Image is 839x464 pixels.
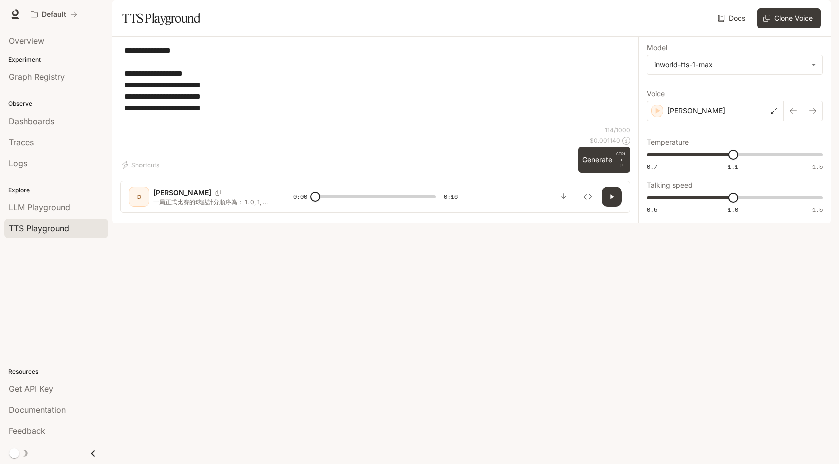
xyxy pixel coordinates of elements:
[444,192,458,202] span: 0:16
[647,55,822,74] div: inworld-tts-1-max
[654,60,806,70] div: inworld-tts-1-max
[153,188,211,198] p: [PERSON_NAME]
[667,106,725,116] p: [PERSON_NAME]
[578,187,598,207] button: Inspect
[605,126,630,134] p: 114 / 1000
[647,182,693,189] p: Talking speed
[812,205,823,214] span: 1.5
[647,90,665,97] p: Voice
[293,192,307,202] span: 0:00
[647,205,657,214] span: 0.5
[120,157,163,173] button: Shortcuts
[647,44,667,51] p: Model
[211,190,225,196] button: Copy Voice ID
[553,187,574,207] button: Download audio
[26,4,82,24] button: All workspaces
[153,198,269,206] p: 一局正式比賽的球點計分順序為： 1. 0, 1, 2, 3, Game 2. Love, 15, 30, 45, Game 3. Love, 15, 30, 40, Game 4. Love, ...
[728,205,738,214] span: 1.0
[812,162,823,171] span: 1.5
[578,147,630,173] button: GenerateCTRL +⏎
[728,162,738,171] span: 1.1
[757,8,821,28] button: Clone Voice
[647,162,657,171] span: 0.7
[42,10,66,19] p: Default
[716,8,749,28] a: Docs
[131,189,147,205] div: D
[647,139,689,146] p: Temperature
[122,8,200,28] h1: TTS Playground
[616,151,626,169] p: ⏎
[616,151,626,163] p: CTRL +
